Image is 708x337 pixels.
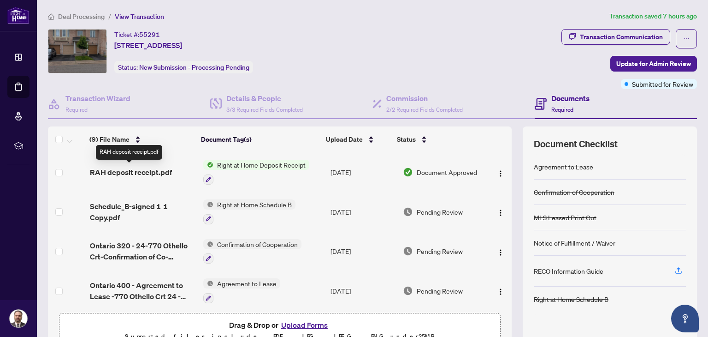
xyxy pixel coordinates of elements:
[90,167,172,178] span: RAH deposit receipt.pdf
[327,192,399,232] td: [DATE]
[493,244,508,259] button: Logo
[108,11,111,22] li: /
[386,93,463,104] h4: Commission
[497,170,504,177] img: Logo
[203,199,213,210] img: Status Icon
[203,160,213,170] img: Status Icon
[213,239,301,249] span: Confirmation of Cooperation
[139,30,160,39] span: 55291
[534,187,614,197] div: Confirmation of Cooperation
[278,319,330,331] button: Upload Forms
[327,232,399,271] td: [DATE]
[213,278,280,289] span: Agreement to Lease
[386,106,463,113] span: 2/2 Required Fields Completed
[609,11,697,22] article: Transaction saved 7 hours ago
[493,205,508,219] button: Logo
[551,106,573,113] span: Required
[203,278,280,303] button: Status IconAgreement to Lease
[610,56,697,72] button: Update for Admin Review
[671,305,699,332] button: Open asap
[497,288,504,295] img: Logo
[203,199,295,224] button: Status IconRight at Home Schedule B
[10,310,27,327] img: Profile Icon
[90,280,196,302] span: Ontario 400 - Agreement to Lease -770 Othello Crt 24 -Signed.pdf
[115,12,164,21] span: View Transaction
[48,30,106,73] img: IMG-W12422447_1.jpg
[493,283,508,298] button: Logo
[58,12,105,21] span: Deal Processing
[393,126,480,152] th: Status
[534,162,593,172] div: Agreement to Lease
[397,134,416,144] span: Status
[534,138,618,150] span: Document Checklist
[48,13,54,20] span: home
[197,126,322,152] th: Document Tag(s)
[65,93,130,104] h4: Transaction Wizard
[534,266,603,276] div: RECO Information Guide
[534,212,596,223] div: MLS Leased Print Out
[96,145,162,160] div: RAH deposit receipt.pdf
[534,294,608,304] div: Right at Home Schedule B
[417,167,477,177] span: Document Approved
[229,319,330,331] span: Drag & Drop or
[203,239,301,264] button: Status IconConfirmation of Cooperation
[322,126,393,152] th: Upload Date
[551,93,590,104] h4: Documents
[114,29,160,40] div: Ticket #:
[616,56,691,71] span: Update for Admin Review
[403,246,413,256] img: Document Status
[89,134,130,144] span: (9) File Name
[561,29,670,45] button: Transaction Communication
[403,286,413,296] img: Document Status
[632,79,693,89] span: Submitted for Review
[417,286,463,296] span: Pending Review
[326,134,363,144] span: Upload Date
[403,167,413,177] img: Document Status
[403,207,413,217] img: Document Status
[213,199,295,210] span: Right at Home Schedule B
[203,160,309,185] button: Status IconRight at Home Deposit Receipt
[65,106,88,113] span: Required
[497,249,504,256] img: Logo
[580,30,663,44] div: Transaction Communication
[139,63,249,72] span: New Submission - Processing Pending
[226,106,303,113] span: 3/3 Required Fields Completed
[90,240,196,262] span: Ontario 320 - 24-770 Othello Crt-Confirmation of Co-operation and Representation-Signed.pdf
[114,40,182,51] span: [STREET_ADDRESS]
[226,93,303,104] h4: Details & People
[90,201,196,223] span: Schedule_B-signed 1 1 Copy.pdf
[114,61,253,73] div: Status:
[493,165,508,180] button: Logo
[417,246,463,256] span: Pending Review
[203,239,213,249] img: Status Icon
[86,126,198,152] th: (9) File Name
[327,152,399,192] td: [DATE]
[497,209,504,217] img: Logo
[203,278,213,289] img: Status Icon
[327,271,399,311] td: [DATE]
[683,36,690,42] span: ellipsis
[7,7,29,24] img: logo
[213,160,309,170] span: Right at Home Deposit Receipt
[417,207,463,217] span: Pending Review
[534,238,615,248] div: Notice of Fulfillment / Waiver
